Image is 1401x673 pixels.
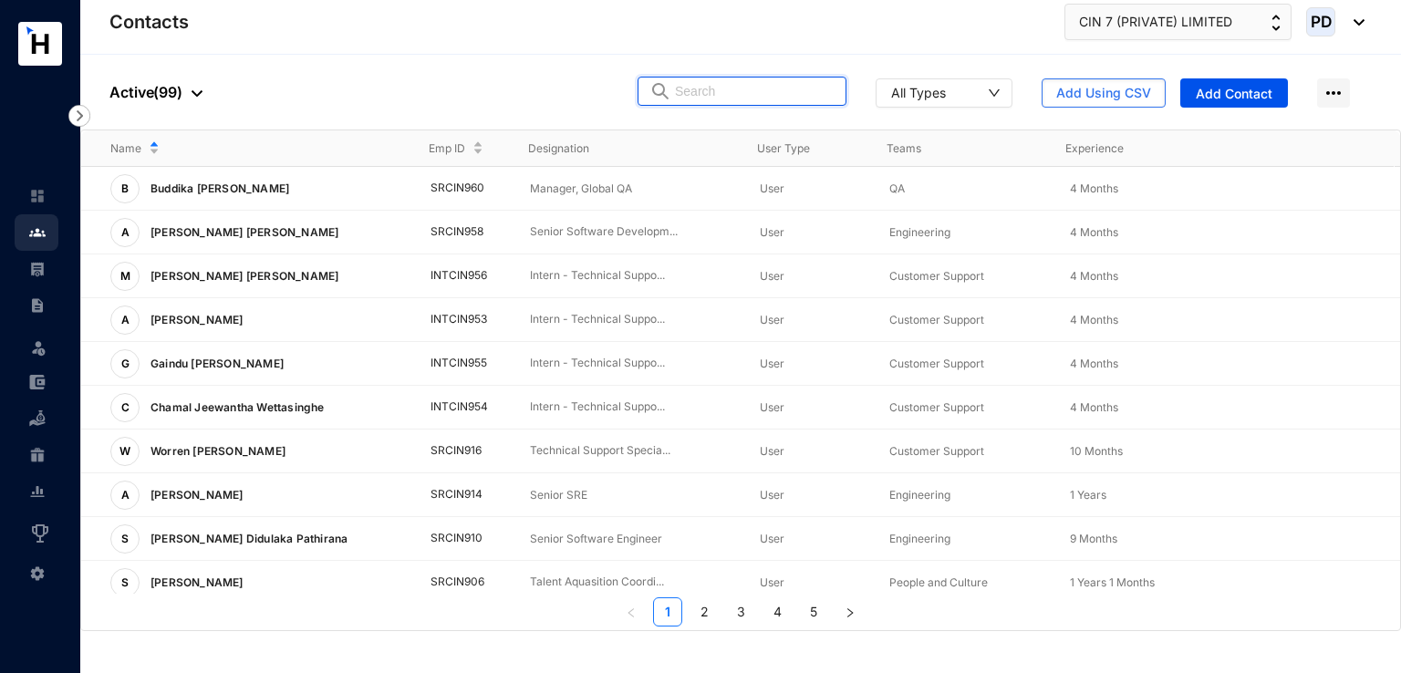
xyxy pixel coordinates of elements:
[726,597,755,626] li: 3
[889,486,1040,504] p: Engineering
[401,342,502,386] td: INTCIN955
[121,183,129,194] span: B
[401,254,502,298] td: INTCIN956
[530,180,731,198] p: Manager, Global QA
[835,597,865,626] li: Next Page
[891,83,946,101] div: All Types
[29,297,46,314] img: contract-unselected.99e2b2107c0a7dd48938.svg
[1070,575,1155,589] span: 1 Years 1 Months
[760,400,784,414] span: User
[1070,181,1118,195] span: 4 Months
[530,442,731,460] p: Technical Support Specia...
[530,530,731,548] p: Senior Software Engineer
[121,490,130,501] span: A
[760,357,784,370] span: User
[29,261,46,277] img: payroll-unselected.b590312f920e76f0c668.svg
[140,568,251,597] p: [PERSON_NAME]
[401,561,502,605] td: SRCIN906
[1042,78,1166,108] button: Add Using CSV
[1070,488,1106,502] span: 1 Years
[1070,400,1118,414] span: 4 Months
[499,130,728,167] th: Designation
[889,311,1040,329] p: Customer Support
[140,305,251,335] p: [PERSON_NAME]
[29,338,47,357] img: leave-unselected.2934df6273408c3f84d9.svg
[15,400,58,437] li: Loan
[15,178,58,214] li: Home
[68,105,90,127] img: nav-icon-right.af6afadce00d159da59955279c43614e.svg
[889,399,1040,417] p: Customer Support
[889,223,1040,242] p: Engineering
[401,473,502,517] td: SRCIN914
[121,315,130,326] span: A
[140,218,346,247] p: [PERSON_NAME] [PERSON_NAME]
[889,267,1040,285] p: Customer Support
[401,211,502,254] td: SRCIN958
[1070,444,1123,458] span: 10 Months
[401,167,502,211] td: SRCIN960
[800,598,827,626] a: 5
[530,399,731,416] p: Intern - Technical Suppo...
[760,488,784,502] span: User
[29,483,46,500] img: report-unselected.e6a6b4230fc7da01f883.svg
[763,597,792,626] li: 4
[889,574,1040,592] p: People and Culture
[530,574,731,591] p: Talent Aquasition Coordi...
[760,313,784,326] span: User
[530,355,731,372] p: Intern - Technical Suppo...
[690,597,719,626] li: 2
[1036,130,1215,167] th: Experience
[653,597,682,626] li: 1
[845,607,856,618] span: right
[109,9,189,35] p: Contacts
[401,386,502,430] td: INTCIN954
[760,532,784,545] span: User
[760,444,784,458] span: User
[1310,14,1332,29] span: PD
[675,78,835,105] input: Search
[727,598,754,626] a: 3
[530,223,731,241] p: Senior Software Developm...
[400,130,499,167] th: Emp ID
[121,533,129,544] span: S
[835,597,865,626] button: right
[15,364,58,400] li: Expenses
[889,180,1040,198] p: QA
[1070,532,1117,545] span: 9 Months
[763,598,791,626] a: 4
[760,181,784,195] span: User
[29,447,46,463] img: gratuity-unselected.a8c340787eea3cf492d7.svg
[654,598,681,626] a: 1
[1070,225,1118,239] span: 4 Months
[15,437,58,473] li: Gratuity
[626,607,637,618] span: left
[530,267,731,285] p: Intern - Technical Suppo...
[988,87,1001,99] span: down
[119,446,130,457] span: W
[109,81,202,103] p: Active ( 99 )
[1196,85,1272,103] span: Add Contact
[120,271,130,282] span: M
[29,188,46,204] img: home-unselected.a29eae3204392db15eaf.svg
[1271,15,1281,31] img: up-down-arrow.74152d26bf9780fbf563ca9c90304185.svg
[530,311,731,328] p: Intern - Technical Suppo...
[29,565,46,582] img: settings-unselected.1febfda315e6e19643a1.svg
[15,251,58,287] li: Payroll
[760,575,784,589] span: User
[799,597,828,626] li: 5
[1317,78,1350,108] img: more-horizontal.eedb2faff8778e1aceccc67cc90ae3cb.svg
[140,481,251,510] p: [PERSON_NAME]
[889,355,1040,373] p: Customer Support
[690,598,718,626] a: 2
[857,130,1036,167] th: Teams
[29,374,46,390] img: expense-unselected.2edcf0507c847f3e9e96.svg
[1056,84,1151,102] span: Add Using CSV
[110,140,141,158] span: Name
[617,597,646,626] li: Previous Page
[140,349,291,378] p: Gaindu [PERSON_NAME]
[760,269,784,283] span: User
[15,473,58,510] li: Reports
[140,393,332,422] p: Chamal Jeewantha Wettasinghe
[140,262,346,291] p: [PERSON_NAME] [PERSON_NAME]
[121,402,130,413] span: C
